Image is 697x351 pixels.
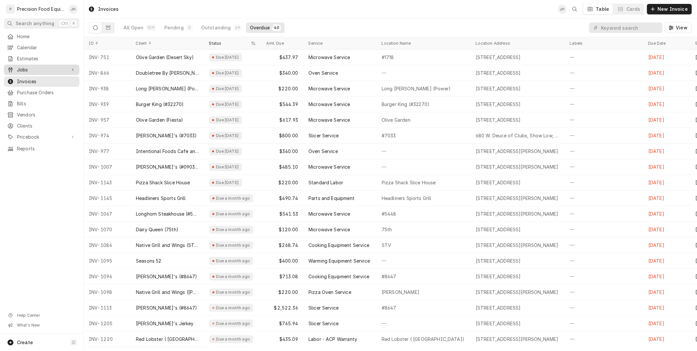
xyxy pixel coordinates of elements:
[476,85,521,92] div: [STREET_ADDRESS]
[565,97,643,112] div: —
[136,70,199,76] div: Doubletree By [PERSON_NAME]
[476,164,558,170] div: [STREET_ADDRESS][PERSON_NAME]
[136,226,178,233] div: Dairy Queen (75th)
[565,206,643,222] div: —
[4,110,79,120] a: Vendors
[261,237,303,253] div: $268.74
[643,97,690,112] div: [DATE]
[16,20,54,27] span: Search anything
[382,101,429,108] div: Burger King (#32270)
[565,112,643,128] div: —
[565,159,643,175] div: —
[17,55,76,62] span: Estimates
[382,305,396,311] div: #8647
[308,211,350,217] div: Microwave Service
[261,191,303,206] div: $490.74
[476,289,558,296] div: [STREET_ADDRESS][PERSON_NAME]
[308,148,338,155] div: Oven Service
[4,87,79,98] a: Purchase Orders
[308,305,339,311] div: Slicer Service
[17,134,66,140] span: Pricebook
[215,70,240,76] div: Due [DATE]
[565,50,643,65] div: —
[643,81,690,97] div: [DATE]
[6,5,15,14] div: P
[17,6,65,12] div: Precision Food Equipment LLC
[565,237,643,253] div: —
[376,316,471,331] div: —
[382,195,432,202] div: Headliners Sports Grill
[84,284,131,300] div: INV-1098
[565,191,643,206] div: —
[261,253,303,269] div: $400.00
[626,6,640,12] div: Cards
[215,149,240,154] div: Due [DATE]
[4,99,79,109] a: Bills
[84,50,131,65] div: INV-751
[643,237,690,253] div: [DATE]
[643,50,690,65] div: [DATE]
[308,336,357,343] div: Labor - ACP Warranty
[17,78,76,85] span: Invoices
[215,305,251,311] div: Due a month ago
[476,195,558,202] div: [STREET_ADDRESS][PERSON_NAME]
[476,258,521,264] div: [STREET_ADDRESS]
[136,148,199,155] div: Intentional Foods Cafe and Market
[308,85,350,92] div: Microwave Service
[261,81,303,97] div: $220.00
[215,321,251,326] div: Due a month ago
[558,5,567,14] div: JH
[84,331,131,347] div: INV-1220
[73,21,75,26] span: K
[376,144,471,159] div: —
[476,226,521,233] div: [STREET_ADDRESS]
[84,191,131,206] div: INV-1145
[69,5,78,14] div: Jason Hertel's Avatar
[4,42,79,53] a: Calendar
[674,24,689,31] span: View
[376,65,471,81] div: —
[250,24,270,31] div: Overdue
[308,54,350,61] div: Microwave Service
[215,227,251,232] div: Due a month ago
[136,41,197,46] div: Client
[136,132,197,139] div: [PERSON_NAME]'s (#7033)
[308,289,351,296] div: Pizza Oven Service
[84,128,131,144] div: INV-974
[4,311,79,320] a: Go to Help Center
[136,164,199,170] div: [PERSON_NAME]'s (#09033)
[136,258,161,264] div: Seasons 52
[382,179,436,186] div: Pizza Shack Slice House
[565,269,643,284] div: —
[476,117,521,123] div: [STREET_ADDRESS]
[261,65,303,81] div: $340.00
[136,289,199,296] div: Native Grill and Wings ([PERSON_NAME])
[565,222,643,237] div: —
[308,117,350,123] div: Microwave Service
[261,50,303,65] div: $437.97
[136,211,199,217] div: Longhorn Steakhouse (#5448)
[136,54,194,61] div: Olive Garden (Desert Sky)
[376,159,471,175] div: —
[215,133,240,138] div: Due [DATE]
[558,5,567,14] div: Jason Hertel's Avatar
[4,53,79,64] a: Estimates
[124,24,143,31] div: All Open
[643,284,690,300] div: [DATE]
[4,121,79,131] a: Clients
[17,340,33,345] span: Create
[84,97,131,112] div: INV-939
[382,117,410,123] div: Olive Garden
[308,132,339,139] div: Slicer Service
[4,132,79,142] a: Go to Pricebook
[308,242,369,249] div: Cooking Equipment Service
[643,65,690,81] div: [DATE]
[261,128,303,144] div: $800.00
[274,25,279,30] div: 40
[643,112,690,128] div: [DATE]
[382,132,396,139] div: #7033
[308,164,350,170] div: Microwave Service
[308,226,350,233] div: Microwave Service
[136,320,194,327] div: [PERSON_NAME]'s Jerkey
[209,41,250,46] div: Status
